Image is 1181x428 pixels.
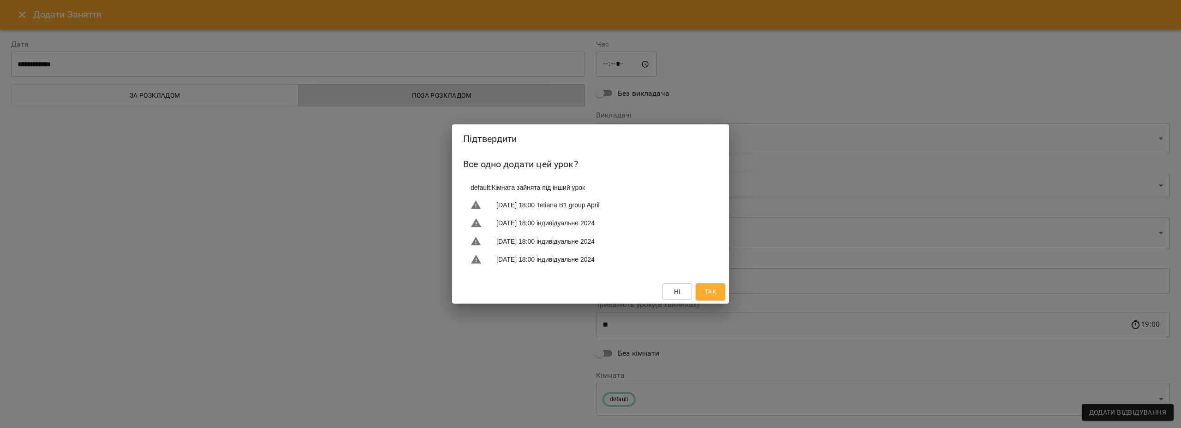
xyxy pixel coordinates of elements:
[463,132,718,146] h2: Підтвердити
[463,196,718,214] li: [DATE] 18:00 Tetiana B1 group April
[463,214,718,232] li: [DATE] 18:00 індивідуальне 2024
[674,286,681,297] span: Ні
[463,157,718,171] h6: Все одно додати цей урок?
[704,286,716,297] span: Так
[463,232,718,251] li: [DATE] 18:00 індивідуальне 2024
[696,283,725,300] button: Так
[662,283,692,300] button: Ні
[463,179,718,196] li: default : Кімната зайнята під інший урок
[463,250,718,269] li: [DATE] 18:00 індивідуальне 2024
